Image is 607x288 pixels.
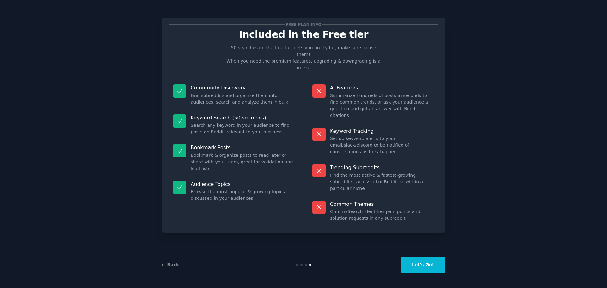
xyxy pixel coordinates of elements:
p: Included in the Free tier [169,29,438,40]
p: Trending Subreddits [330,164,434,171]
button: Let's Go! [401,257,445,273]
dd: GummySearch identifies pain points and solution requests in any subreddit [330,208,434,222]
dd: Find subreddits and organize them into audiences, search and analyze them in bulk [191,92,295,106]
p: Bookmark Posts [191,144,295,151]
dd: Search any keyword in your audience to find posts on Reddit relevant to your business [191,122,295,135]
p: Keyword Tracking [330,128,434,134]
p: AI Features [330,84,434,91]
span: Free plan info [285,21,322,28]
p: Keyword Search (50 searches) [191,114,295,121]
dd: Bookmark & organize posts to read later or share with your team, great for validation and lead lists [191,152,295,172]
dd: Summarize hundreds of posts in seconds to find common trends, or ask your audience a question and... [330,92,434,119]
a: ← Back [162,262,179,267]
p: Audience Topics [191,181,295,187]
dd: Set up keyword alerts to your email/slack/discord to be notified of conversations as they happen [330,135,434,155]
p: Community Discovery [191,84,295,91]
p: 50 searches on the free tier gets you pretty far, make sure to use them! When you need the premiu... [224,45,383,71]
dd: Browse the most popular & growing topics discussed in your audiences [191,188,295,202]
dd: Find the most active & fastest-growing subreddits, across all of Reddit or within a particular niche [330,172,434,192]
p: Common Themes [330,201,434,207]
